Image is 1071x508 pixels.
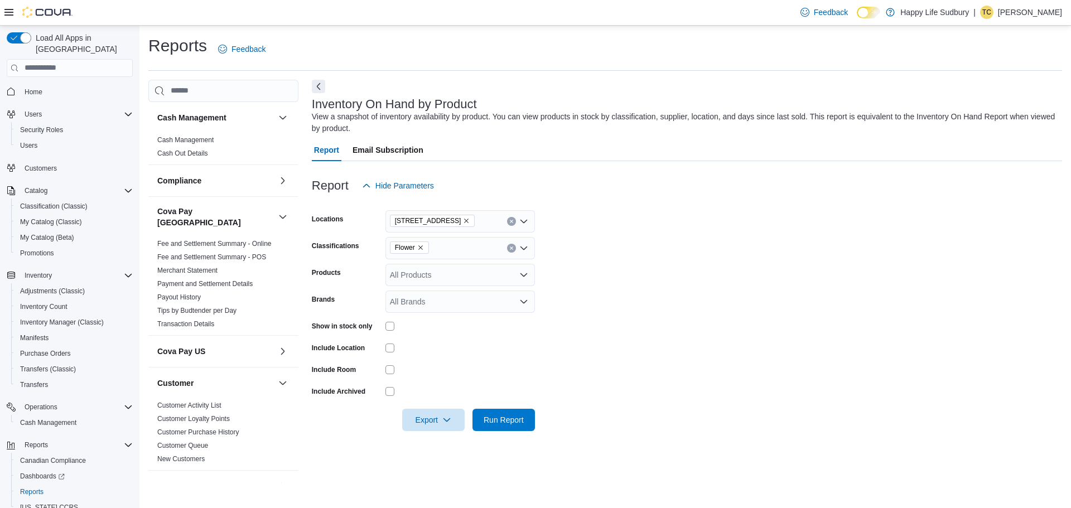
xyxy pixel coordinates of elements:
button: Classification (Classic) [11,199,137,214]
button: Purchase Orders [11,346,137,361]
span: Customer Activity List [157,401,221,410]
span: Home [25,88,42,96]
input: Dark Mode [857,7,880,18]
span: Catalog [20,184,133,197]
button: Open list of options [519,217,528,226]
button: Discounts & Promotions [157,481,274,492]
span: Flower [395,242,415,253]
h3: Report [312,179,349,192]
button: Cash Management [11,415,137,430]
a: Purchase Orders [16,347,75,360]
span: Users [20,141,37,150]
a: Manifests [16,331,53,345]
a: Fee and Settlement Summary - Online [157,240,272,248]
button: Reports [11,484,137,500]
p: | [973,6,976,19]
button: Remove Flower from selection in this group [417,244,424,251]
button: Clear input [507,244,516,253]
span: Home [20,85,133,99]
a: Users [16,139,42,152]
button: Remove 3045 Old Highway 69 Unit 2 from selection in this group [463,217,470,224]
button: Operations [20,400,62,414]
span: Reports [25,441,48,449]
span: Cash Management [157,136,214,144]
button: Cova Pay US [157,346,274,357]
span: Fee and Settlement Summary - Online [157,239,272,248]
button: Catalog [2,183,137,199]
span: Transfers [20,380,48,389]
button: Discounts & Promotions [276,480,290,493]
button: Clear input [507,217,516,226]
button: Inventory Manager (Classic) [11,315,137,330]
img: Cova [22,7,73,18]
span: My Catalog (Classic) [16,215,133,229]
label: Show in stock only [312,322,373,331]
span: Inventory Count [16,300,133,313]
button: Open list of options [519,244,528,253]
button: Cova Pay US [276,345,290,358]
a: Cash Management [157,136,214,144]
label: Locations [312,215,344,224]
span: [STREET_ADDRESS] [395,215,461,226]
a: Transfers (Classic) [16,362,80,376]
h3: Compliance [157,175,201,186]
a: Dashboards [11,468,137,484]
span: TC [982,6,991,19]
a: Fee and Settlement Summary - POS [157,253,266,261]
span: Operations [25,403,57,412]
span: Classification (Classic) [20,202,88,211]
span: Promotions [20,249,54,258]
span: Report [314,139,339,161]
button: Inventory [2,268,137,283]
span: Users [20,108,133,121]
span: My Catalog (Beta) [20,233,74,242]
a: My Catalog (Beta) [16,231,79,244]
a: Payment and Settlement Details [157,280,253,288]
span: Adjustments (Classic) [20,287,85,296]
span: Classification (Classic) [16,200,133,213]
div: Cova Pay [GEOGRAPHIC_DATA] [148,237,298,335]
button: Manifests [11,330,137,346]
a: Customer Loyalty Points [157,415,230,423]
span: Inventory Manager (Classic) [16,316,133,329]
button: Cova Pay [GEOGRAPHIC_DATA] [157,206,274,228]
span: Dashboards [16,470,133,483]
span: Customers [25,164,57,173]
a: Inventory Count [16,300,72,313]
a: Cash Management [16,416,81,429]
span: Inventory [25,271,52,280]
span: Inventory Count [20,302,67,311]
label: Include Room [312,365,356,374]
button: Home [2,84,137,100]
a: Customer Purchase History [157,428,239,436]
a: Customers [20,162,61,175]
span: Purchase Orders [20,349,71,358]
span: Payout History [157,293,201,302]
button: Operations [2,399,137,415]
span: Flower [390,241,429,254]
a: Feedback [796,1,852,23]
label: Brands [312,295,335,304]
a: Feedback [214,38,270,60]
a: Classification (Classic) [16,200,92,213]
span: Transfers [16,378,133,391]
span: Fee and Settlement Summary - POS [157,253,266,262]
button: Customers [2,160,137,176]
button: My Catalog (Beta) [11,230,137,245]
button: Canadian Compliance [11,453,137,468]
span: Load All Apps in [GEOGRAPHIC_DATA] [31,32,133,55]
button: Reports [20,438,52,452]
span: Customers [20,161,133,175]
span: Transfers (Classic) [16,362,133,376]
button: My Catalog (Classic) [11,214,137,230]
h3: Cova Pay US [157,346,205,357]
span: Adjustments (Classic) [16,284,133,298]
a: Security Roles [16,123,67,137]
a: Reports [16,485,48,499]
span: Feedback [231,43,266,55]
button: Users [20,108,46,121]
span: Inventory Manager (Classic) [20,318,104,327]
span: Catalog [25,186,47,195]
button: Run Report [472,409,535,431]
span: Users [16,139,133,152]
